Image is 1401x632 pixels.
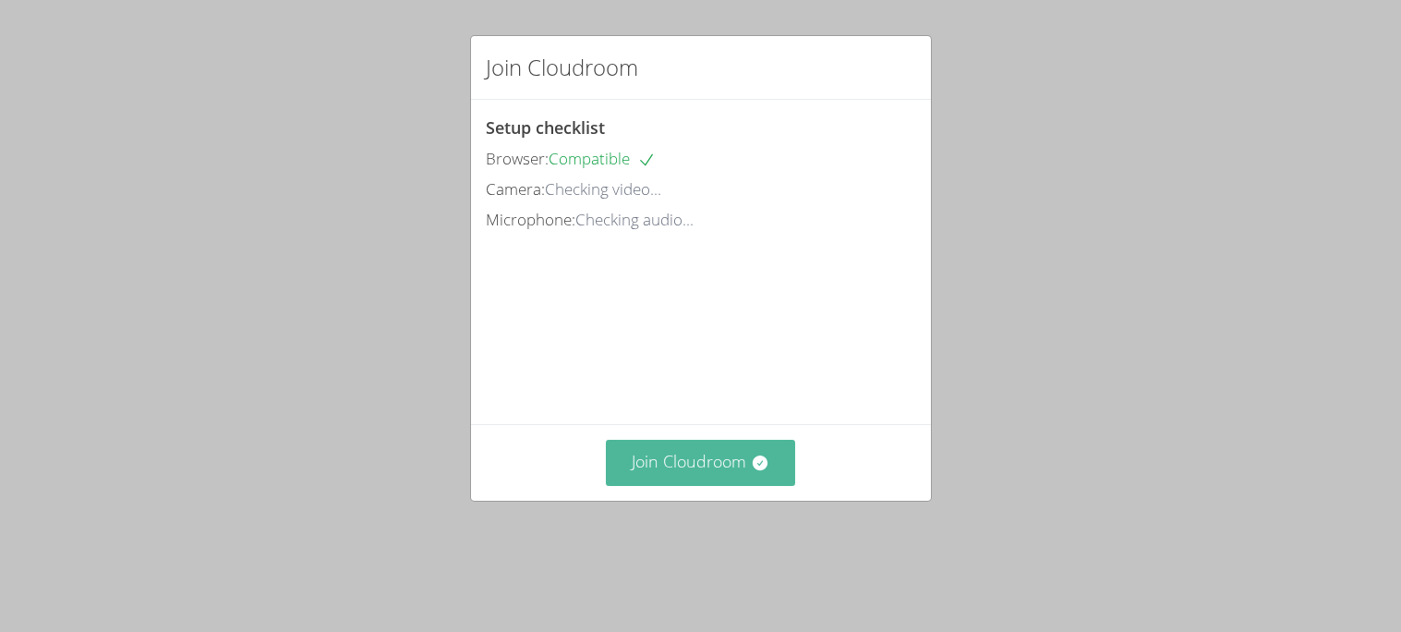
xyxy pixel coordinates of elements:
span: Camera: [486,178,545,200]
span: Compatible [549,148,656,169]
span: Browser: [486,148,549,169]
button: Join Cloudroom [606,440,795,485]
span: Setup checklist [486,116,605,139]
span: Checking audio... [575,209,694,230]
span: Checking video... [545,178,661,200]
h2: Join Cloudroom [486,51,638,84]
span: Microphone: [486,209,575,230]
